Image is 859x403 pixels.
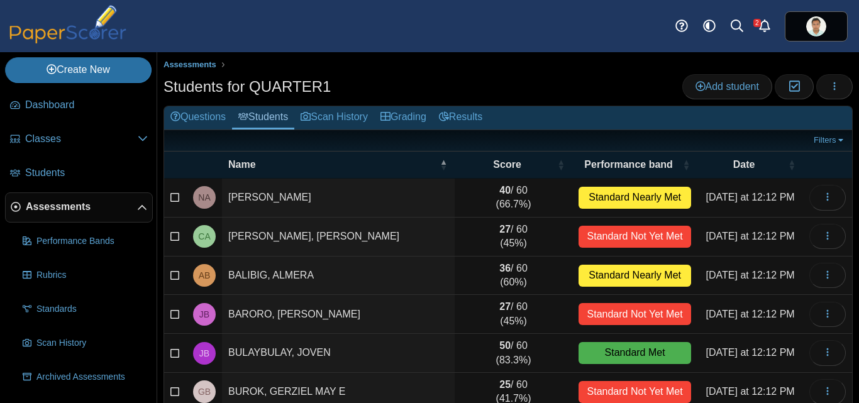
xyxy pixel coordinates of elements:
a: Alerts [751,13,779,40]
span: Performance band : Activate to sort [682,152,690,178]
a: Scan History [294,106,374,130]
span: Name [228,159,256,170]
a: Assessments [5,192,153,223]
div: Standard Nearly Met [579,187,691,209]
span: Date : Activate to sort [788,152,795,178]
span: adonis maynard pilongo [806,16,826,36]
span: GERZIEL MAY E BUROK [198,387,211,396]
time: Aug 22, 2025 at 12:12 PM [706,386,795,397]
a: Assessments [160,57,219,73]
a: Scan History [18,328,153,358]
a: Create New [5,57,152,82]
span: Assessments [163,60,216,69]
div: Standard Not Yet Met [579,381,691,403]
span: Archived Assessments [36,371,148,384]
div: Standard Met [579,342,691,364]
a: Classes [5,124,153,155]
td: [PERSON_NAME] [222,179,455,218]
a: ps.qM1w65xjLpOGVUdR [785,11,848,41]
b: 36 [499,263,511,273]
a: Results [433,106,489,130]
span: ALMERA BALIBIG [199,271,211,280]
b: 27 [499,224,511,235]
a: Performance Bands [18,226,153,257]
b: 25 [499,379,511,390]
span: Classes [25,132,138,146]
td: BARORO, [PERSON_NAME] [222,295,455,334]
span: Name : Activate to invert sorting [440,152,447,178]
td: BULAYBULAY, JOVEN [222,334,455,373]
span: Scan History [36,337,148,350]
span: Students [25,166,148,180]
b: 27 [499,301,511,312]
a: Grading [374,106,433,130]
span: Score [493,159,521,170]
a: Add student [682,74,772,99]
time: Aug 22, 2025 at 12:12 PM [706,270,795,280]
span: CATHLYNNE ROSE M. ALVARADO [198,232,210,241]
b: 40 [499,185,511,196]
span: NORFA G. ABBAS [198,193,210,202]
td: / 60 (45%) [455,218,572,257]
td: / 60 (60%) [455,257,572,295]
b: 50 [499,340,511,351]
a: Dashboard [5,91,153,121]
td: / 60 (66.7%) [455,179,572,218]
span: JOVEN BULAYBULAY [199,349,209,358]
img: ps.qM1w65xjLpOGVUdR [806,16,826,36]
td: BALIBIG, ALMERA [222,257,455,295]
td: [PERSON_NAME], [PERSON_NAME] [222,218,455,257]
span: Add student [696,81,759,92]
a: Archived Assessments [18,362,153,392]
span: Date [733,159,755,170]
span: Rubrics [36,269,148,282]
img: PaperScorer [5,5,131,43]
div: Standard Not Yet Met [579,303,691,325]
span: Score : Activate to sort [557,152,565,178]
span: JESLER BARORO [199,310,209,319]
div: Standard Not Yet Met [579,226,691,248]
time: Aug 22, 2025 at 12:12 PM [706,231,795,241]
span: Performance band [584,159,672,170]
span: Performance Bands [36,235,148,248]
td: / 60 (45%) [455,295,572,334]
span: Dashboard [25,98,148,112]
time: Aug 22, 2025 at 12:12 PM [706,347,795,358]
a: Filters [811,134,849,146]
span: Standards [36,303,148,316]
span: Assessments [26,200,137,214]
td: / 60 (83.3%) [455,334,572,373]
a: Rubrics [18,260,153,290]
a: Standards [18,294,153,324]
h1: Students for QUARTER1 [163,76,331,97]
a: Students [232,106,294,130]
time: Aug 22, 2025 at 12:12 PM [706,309,795,319]
a: Questions [164,106,232,130]
div: Standard Nearly Met [579,265,691,287]
a: PaperScorer [5,35,131,45]
a: Students [5,158,153,189]
time: Aug 22, 2025 at 12:12 PM [706,192,795,202]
